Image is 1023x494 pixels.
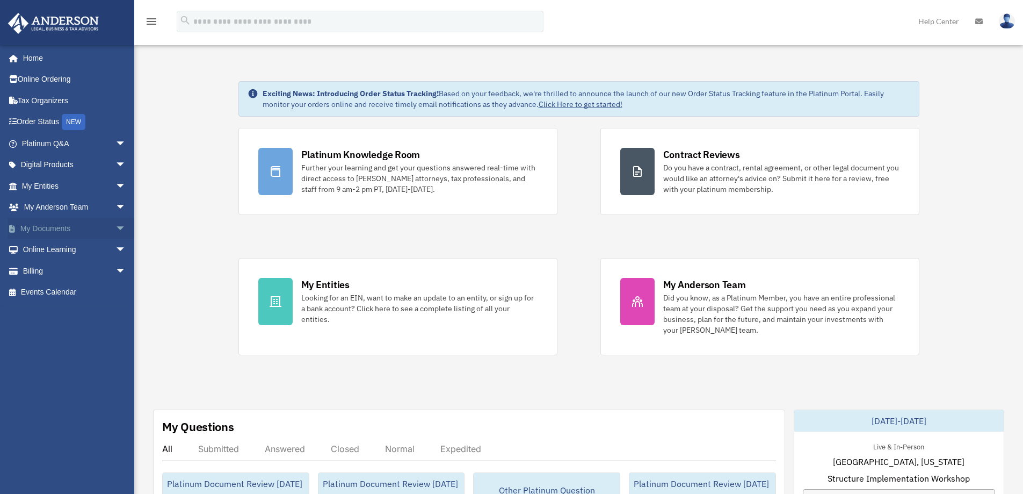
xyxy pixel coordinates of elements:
span: arrow_drop_down [115,175,137,197]
strong: Exciting News: Introducing Order Status Tracking! [263,89,439,98]
div: [DATE]-[DATE] [794,410,1004,432]
a: Order StatusNEW [8,111,142,133]
a: My Entitiesarrow_drop_down [8,175,142,197]
a: My Anderson Teamarrow_drop_down [8,197,142,218]
div: Live & In-Person [865,440,933,452]
a: Tax Organizers [8,90,142,111]
div: Answered [265,443,305,454]
div: Did you know, as a Platinum Member, you have an entire professional team at your disposal? Get th... [663,292,899,335]
span: arrow_drop_down [115,133,137,155]
a: Online Ordering [8,69,142,90]
span: arrow_drop_down [115,260,137,282]
a: menu [145,19,158,28]
span: [GEOGRAPHIC_DATA], [US_STATE] [833,455,964,468]
div: Contract Reviews [663,148,740,161]
i: menu [145,15,158,28]
div: Expedited [440,443,481,454]
a: Home [8,47,137,69]
span: arrow_drop_down [115,154,137,176]
a: Platinum Knowledge Room Further your learning and get your questions answered real-time with dire... [238,128,557,215]
span: arrow_drop_down [115,218,137,240]
div: Based on your feedback, we're thrilled to announce the launch of our new Order Status Tracking fe... [263,88,910,110]
a: Billingarrow_drop_down [8,260,142,282]
div: Normal [385,443,415,454]
a: Digital Productsarrow_drop_down [8,154,142,176]
a: Online Learningarrow_drop_down [8,239,142,261]
a: Events Calendar [8,282,142,303]
div: My Entities [301,278,350,291]
div: NEW [62,114,85,130]
img: Anderson Advisors Platinum Portal [5,13,102,34]
div: Closed [331,443,359,454]
img: User Pic [999,13,1015,29]
a: My Anderson Team Did you know, as a Platinum Member, you have an entire professional team at your... [600,258,919,355]
div: Do you have a contract, rental agreement, or other legal document you would like an attorney's ad... [663,162,899,195]
div: Platinum Knowledge Room [301,148,420,161]
div: My Questions [162,419,234,435]
div: My Anderson Team [663,278,746,291]
div: Further your learning and get your questions answered real-time with direct access to [PERSON_NAM... [301,162,538,195]
div: All [162,443,172,454]
a: Contract Reviews Do you have a contract, rental agreement, or other legal document you would like... [600,128,919,215]
i: search [179,15,191,26]
a: My Documentsarrow_drop_down [8,218,142,239]
span: arrow_drop_down [115,197,137,219]
a: My Entities Looking for an EIN, want to make an update to an entity, or sign up for a bank accoun... [238,258,557,355]
a: Platinum Q&Aarrow_drop_down [8,133,142,154]
div: Submitted [198,443,239,454]
span: Structure Implementation Workshop [828,472,970,485]
a: Click Here to get started! [539,99,622,109]
span: arrow_drop_down [115,239,137,261]
div: Looking for an EIN, want to make an update to an entity, or sign up for a bank account? Click her... [301,292,538,325]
